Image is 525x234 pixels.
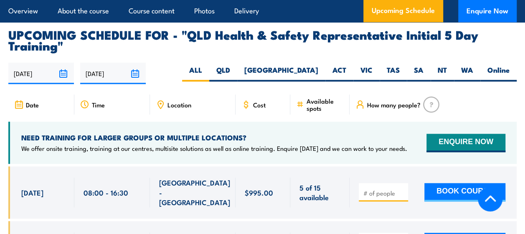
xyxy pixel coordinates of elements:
[253,101,266,108] span: Cost
[21,144,407,153] p: We offer onsite training, training at our centres, multisite solutions as well as online training...
[325,65,353,81] label: ACT
[245,188,273,197] span: $995.00
[480,65,517,81] label: Online
[363,189,405,197] input: # of people
[159,178,230,207] span: [GEOGRAPHIC_DATA] - [GEOGRAPHIC_DATA]
[353,65,380,81] label: VIC
[8,29,517,51] h2: UPCOMING SCHEDULE FOR - "QLD Health & Safety Representative Initial 5 Day Training"
[167,101,191,108] span: Location
[307,97,344,112] span: Available spots
[454,65,480,81] label: WA
[21,133,407,142] h4: NEED TRAINING FOR LARGER GROUPS OR MULTIPLE LOCATIONS?
[380,65,407,81] label: TAS
[92,101,105,108] span: Time
[299,183,340,202] span: 5 of 15 available
[26,101,39,108] span: Date
[424,183,505,201] button: BOOK COURSE
[8,63,74,84] input: From date
[80,63,146,84] input: To date
[431,65,454,81] label: NT
[84,188,128,197] span: 08:00 - 16:30
[367,101,421,108] span: How many people?
[237,65,325,81] label: [GEOGRAPHIC_DATA]
[407,65,431,81] label: SA
[21,188,43,197] span: [DATE]
[182,65,209,81] label: ALL
[209,65,237,81] label: QLD
[426,134,505,152] button: ENQUIRE NOW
